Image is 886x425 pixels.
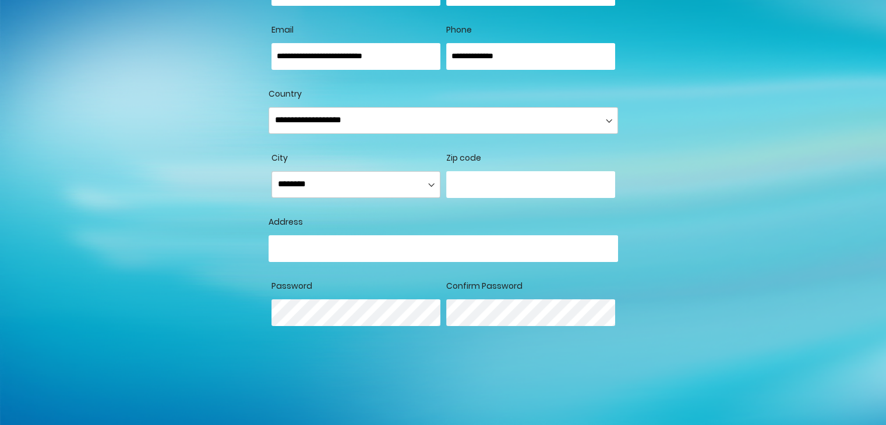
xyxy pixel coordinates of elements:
[271,152,288,164] span: City
[446,152,481,164] span: Zip code
[446,280,523,292] span: Confirm Password
[271,280,312,292] span: Password
[269,379,446,424] iframe: reCAPTCHA
[271,24,294,36] span: Email
[269,88,302,100] span: Country
[269,216,303,228] span: Address
[446,24,472,36] span: Phone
